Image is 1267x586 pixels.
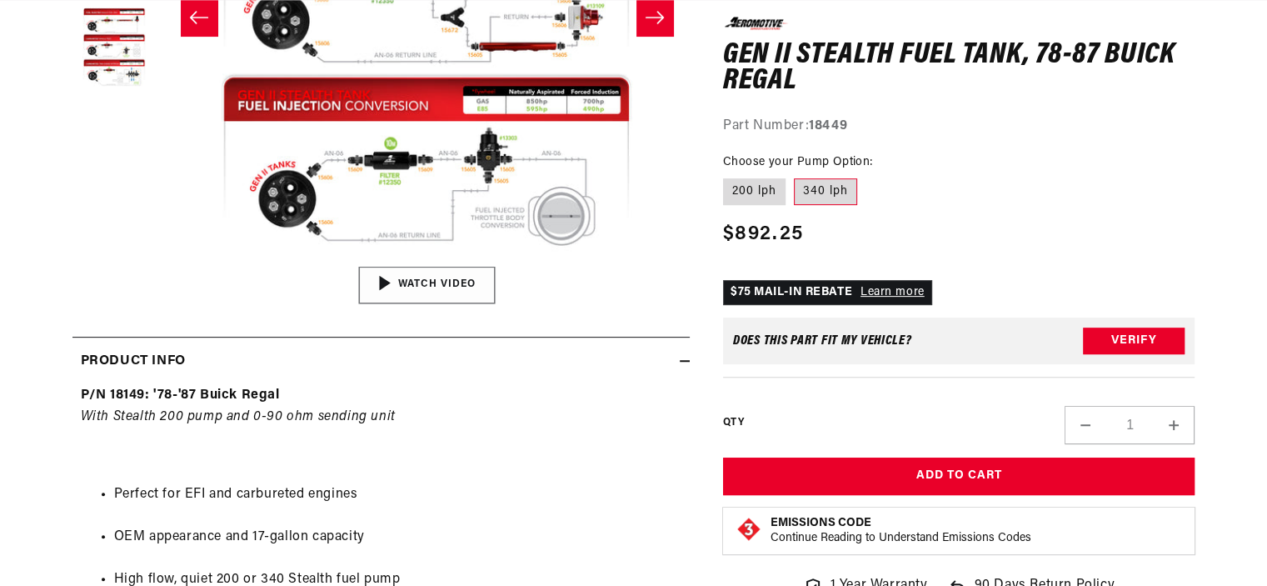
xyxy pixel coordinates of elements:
strong: 18449 [809,118,847,132]
li: OEM appearance and 17-gallon capacity [114,527,681,548]
button: Emissions CodeContinue Reading to Understand Emissions Codes [771,515,1031,545]
span: $892.25 [723,218,803,248]
img: Emissions code [736,515,762,542]
summary: Product Info [72,338,690,386]
h1: Gen II Stealth Fuel Tank, 78-87 Buick Regal [723,42,1195,94]
p: $75 MAIL-IN REBATE [723,280,932,305]
button: Add to Cart [723,458,1195,495]
em: With Stealth 200 pump and 0-90 ohm sending unit [81,410,396,423]
button: Load image 4 in gallery view [72,7,156,90]
strong: P/N 18149: '78-'87 Buick Regal [81,388,280,402]
label: QTY [723,415,744,429]
p: Continue Reading to Understand Emissions Codes [771,530,1031,545]
strong: Emissions Code [771,516,871,528]
button: Verify [1083,328,1185,354]
label: 340 lph [794,178,857,205]
a: Learn more [860,286,925,298]
legend: Choose your Pump Option: [723,153,875,171]
li: Perfect for EFI and carbureted engines [114,484,681,506]
div: Part Number: [723,115,1195,137]
h2: Product Info [81,351,186,373]
button: Watch Video [359,267,495,303]
label: 200 lph [723,178,786,205]
div: Does This part fit My vehicle? [733,334,912,348]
